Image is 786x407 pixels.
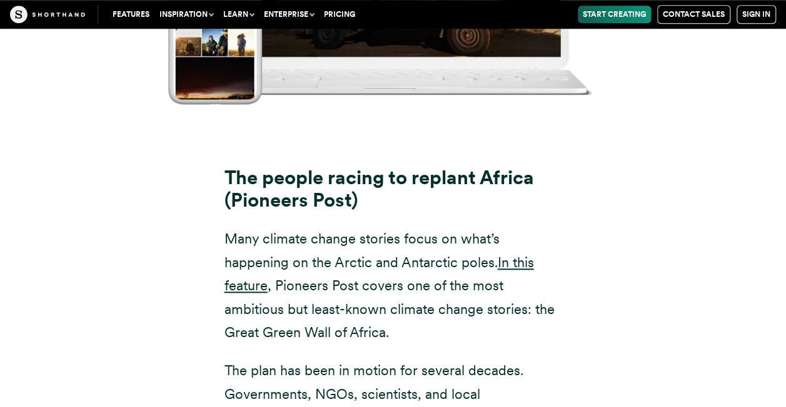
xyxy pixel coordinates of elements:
[578,6,651,23] a: Start Creating
[224,166,534,212] strong: The people racing to replant Africa (Pioneers Post)
[737,5,776,24] a: Sign in
[224,227,562,344] p: Many climate change stories focus on what’s happening on the Arctic and Antarctic poles. , Pionee...
[224,254,534,293] a: In this feature
[108,6,154,23] a: Features
[10,6,85,23] img: The Craft
[154,6,218,23] button: Inspiration
[319,6,360,23] a: Pricing
[259,6,319,23] button: Enterprise
[657,5,730,24] a: Contact Sales
[218,6,259,23] button: Learn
